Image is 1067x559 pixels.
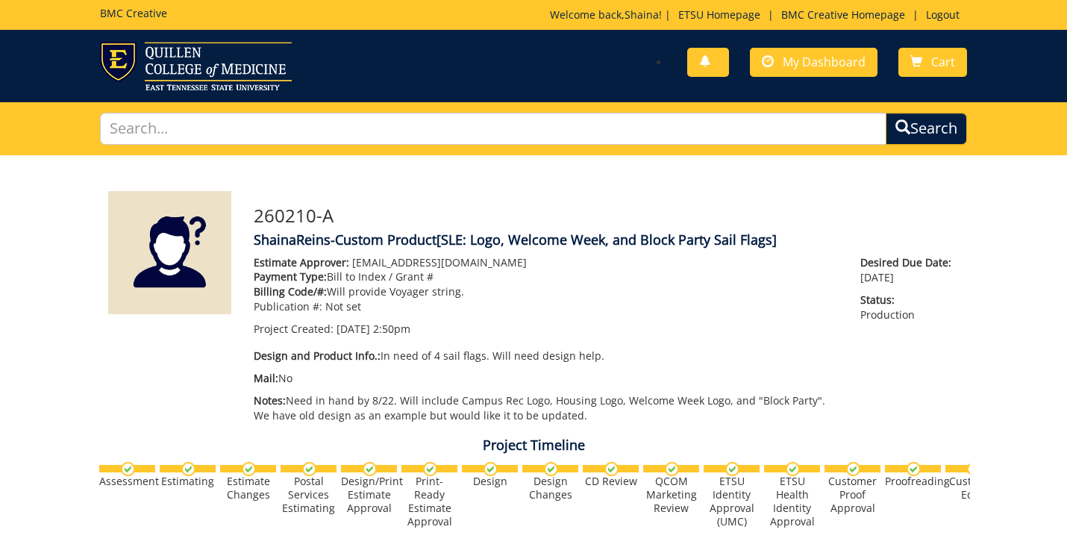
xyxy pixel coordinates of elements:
img: ETSU logo [100,42,292,90]
img: checkmark [604,462,619,476]
a: Logout [919,7,967,22]
span: [DATE] 2:50pm [337,322,410,336]
span: Estimate Approver: [254,255,349,269]
a: Shaina [625,7,659,22]
p: [EMAIL_ADDRESS][DOMAIN_NAME] [254,255,838,270]
img: checkmark [907,462,921,476]
img: checkmark [484,462,498,476]
div: Customer Edits [945,475,1001,502]
h4: Project Timeline [97,438,970,453]
span: Mail: [254,371,278,385]
img: checkmark [363,462,377,476]
span: Billing Code/#: [254,284,327,299]
p: [DATE] [860,255,959,285]
div: QCOM Marketing Review [643,475,699,515]
h5: BMC Creative [100,7,167,19]
div: Estimating [160,475,216,488]
img: checkmark [725,462,739,476]
p: No [254,371,838,386]
div: CD Review [583,475,639,488]
span: Design and Product Info.: [254,349,381,363]
img: checkmark [846,462,860,476]
div: ETSU Health Identity Approval [764,475,820,528]
div: Design/Print Estimate Approval [341,475,397,515]
span: [SLE: Logo, Welcome Week, and Block Party Sail Flags] [436,231,777,249]
div: Estimate Changes [220,475,276,502]
p: Need in hand by 8/22. Will include Campus Rec Logo, Housing Logo, Welcome Week Logo, and "Block P... [254,393,838,423]
img: checkmark [242,462,256,476]
a: Cart [898,48,967,77]
img: checkmark [786,462,800,476]
img: checkmark [544,462,558,476]
span: Status: [860,293,959,307]
img: checkmark [665,462,679,476]
span: Cart [931,54,955,70]
div: Postal Services Estimating [281,475,337,515]
p: Production [860,293,959,322]
div: Print-Ready Estimate Approval [401,475,457,528]
img: checkmark [302,462,316,476]
p: Bill to Index / Grant # [254,269,838,284]
span: Project Created: [254,322,334,336]
span: My Dashboard [783,54,866,70]
span: Not set [325,299,361,313]
div: Design Changes [522,475,578,502]
span: Desired Due Date: [860,255,959,270]
div: Proofreading [885,475,941,488]
button: Search [886,113,967,145]
img: checkmark [121,462,135,476]
p: Will provide Voyager string. [254,284,838,299]
span: Payment Type: [254,269,327,284]
img: Product featured image [108,191,231,314]
div: Customer Proof Approval [824,475,880,515]
a: ETSU Homepage [671,7,768,22]
img: checkmark [181,462,195,476]
div: Assessment [99,475,155,488]
h4: ShainaReins-Custom Product [254,233,959,248]
img: checkmark [967,462,981,476]
a: My Dashboard [750,48,877,77]
img: checkmark [423,462,437,476]
p: In need of 4 sail flags. Will need design help. [254,349,838,363]
p: Welcome back, ! | | | [550,7,967,22]
div: ETSU Identity Approval (UMC) [704,475,760,528]
a: BMC Creative Homepage [774,7,913,22]
h3: 260210-A [254,206,959,225]
span: Publication #: [254,299,322,313]
div: Design [462,475,518,488]
input: Search... [100,113,886,145]
span: Notes: [254,393,286,407]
